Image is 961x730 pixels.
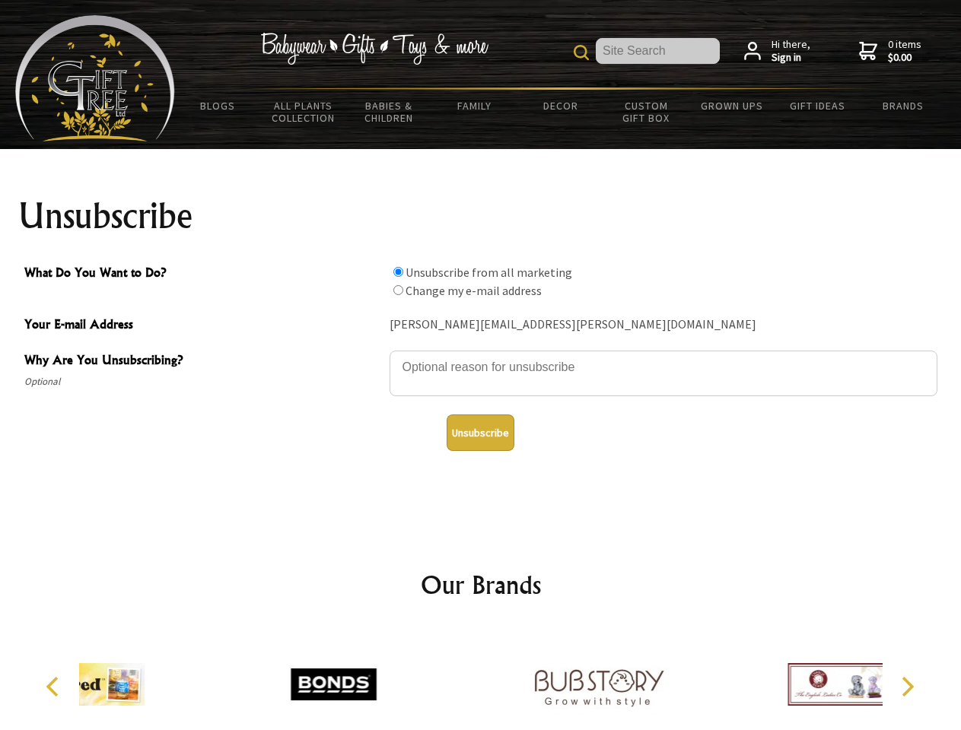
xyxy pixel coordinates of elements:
img: product search [574,45,589,60]
h1: Unsubscribe [18,198,943,234]
button: Next [890,670,924,703]
textarea: Why Are You Unsubscribing? [390,351,937,396]
strong: Sign in [772,51,810,65]
a: Grown Ups [689,90,775,122]
a: Hi there,Sign in [744,38,810,65]
label: Change my e-mail address [406,283,542,298]
a: All Plants Collection [261,90,347,134]
a: Family [432,90,518,122]
div: [PERSON_NAME][EMAIL_ADDRESS][PERSON_NAME][DOMAIN_NAME] [390,313,937,337]
label: Unsubscribe from all marketing [406,265,572,280]
strong: $0.00 [888,51,921,65]
span: Your E-mail Address [24,315,382,337]
input: What Do You Want to Do? [393,267,403,277]
img: Babywear - Gifts - Toys & more [260,33,488,65]
span: Hi there, [772,38,810,65]
span: Optional [24,373,382,391]
input: What Do You Want to Do? [393,285,403,295]
img: Babyware - Gifts - Toys and more... [15,15,175,141]
a: Brands [861,90,947,122]
input: Site Search [596,38,720,64]
a: Babies & Children [346,90,432,134]
span: 0 items [888,37,921,65]
a: BLOGS [175,90,261,122]
a: Gift Ideas [775,90,861,122]
a: Decor [517,90,603,122]
a: 0 items$0.00 [859,38,921,65]
button: Previous [38,670,72,703]
span: What Do You Want to Do? [24,263,382,285]
span: Why Are You Unsubscribing? [24,351,382,373]
a: Custom Gift Box [603,90,689,134]
h2: Our Brands [30,567,931,603]
button: Unsubscribe [447,414,514,451]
